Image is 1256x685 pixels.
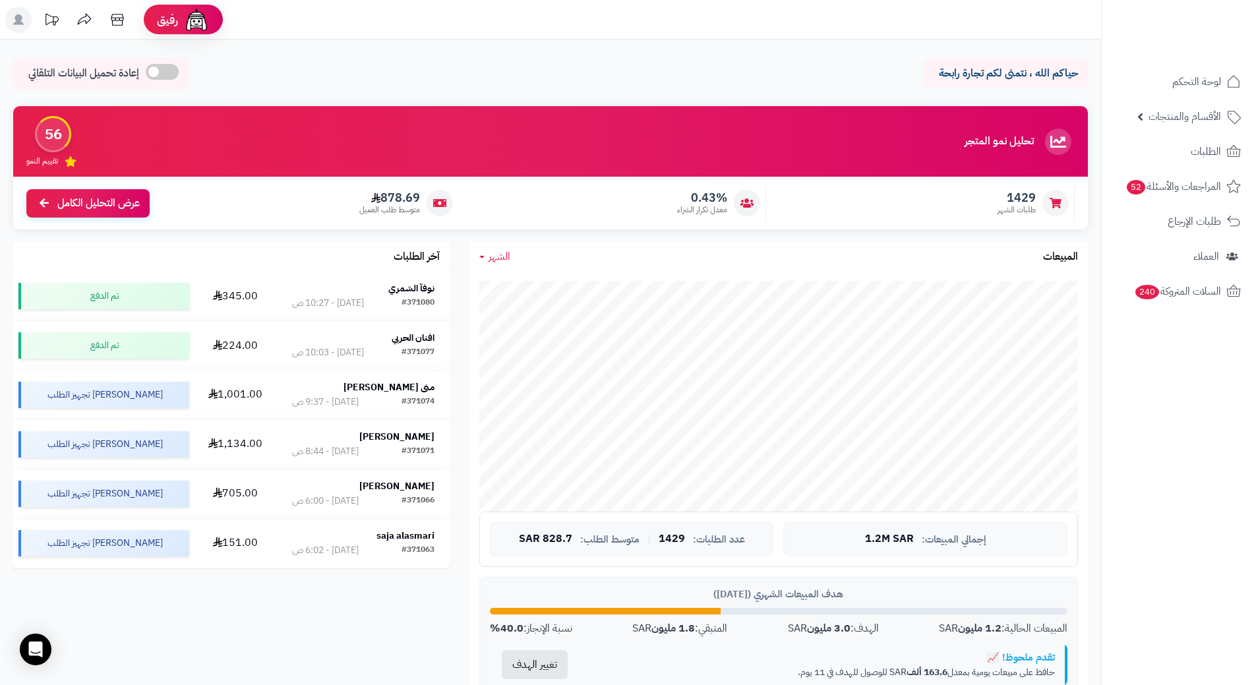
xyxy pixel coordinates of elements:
div: #371077 [402,346,434,359]
span: إعادة تحميل البيانات التلقائي [28,66,139,81]
span: الشهر [489,249,510,264]
a: لوحة التحكم [1110,66,1248,98]
div: المبيعات الحالية: SAR [939,621,1067,636]
span: تقييم النمو [26,156,58,167]
div: [PERSON_NAME] تجهيز الطلب [18,530,189,556]
div: تم الدفع [18,332,189,359]
strong: [PERSON_NAME] [359,430,434,444]
strong: [PERSON_NAME] [359,479,434,493]
h3: تحليل نمو المتجر [965,136,1034,148]
p: حافظ على مبيعات يومية بمعدل SAR للوصول للهدف في 11 يوم. [589,666,1055,679]
span: عرض التحليل الكامل [57,196,140,211]
span: 1429 [659,533,685,545]
div: تقدم ملحوظ! 📈 [589,651,1055,665]
button: تغيير الهدف [502,650,568,679]
span: العملاء [1193,247,1219,266]
div: #371071 [402,445,434,458]
span: 1.2M SAR [865,533,914,545]
a: الطلبات [1110,136,1248,167]
div: نسبة الإنجاز: [490,621,572,636]
span: لوحة التحكم [1172,73,1221,91]
div: #371066 [402,494,434,508]
span: الأقسام والمنتجات [1149,107,1221,126]
span: إجمالي المبيعات: [922,534,986,545]
span: 52 [1127,180,1145,194]
td: 705.00 [194,469,277,518]
span: 1429 [998,191,1036,205]
td: 345.00 [194,272,277,320]
div: [PERSON_NAME] تجهيز الطلب [18,481,189,507]
span: عدد الطلبات: [693,534,745,545]
a: السلات المتروكة240 [1110,276,1248,307]
div: تم الدفع [18,283,189,309]
span: طلبات الإرجاع [1168,212,1221,231]
span: | [647,534,651,544]
div: [PERSON_NAME] تجهيز الطلب [18,382,189,408]
td: 151.00 [194,519,277,568]
div: [DATE] - 6:00 ص [292,494,359,508]
strong: saja alasmari [376,529,434,543]
span: المراجعات والأسئلة [1125,177,1221,196]
img: logo-2.png [1166,36,1243,63]
span: معدل تكرار الشراء [677,204,727,216]
a: العملاء [1110,241,1248,272]
div: [PERSON_NAME] تجهيز الطلب [18,431,189,458]
span: 240 [1135,285,1159,299]
h3: المبيعات [1043,251,1078,263]
span: متوسط طلب العميل [359,204,420,216]
span: 828.7 SAR [519,533,572,545]
p: حياكم الله ، نتمنى لكم تجارة رابحة [933,66,1078,81]
div: [DATE] - 9:37 ص [292,396,359,409]
div: [DATE] - 6:02 ص [292,544,359,557]
a: المراجعات والأسئلة52 [1110,171,1248,202]
strong: 40.0% [490,620,523,636]
strong: منى [PERSON_NAME] [344,380,434,394]
div: #371063 [402,544,434,557]
div: [DATE] - 10:27 ص [292,297,364,310]
td: 224.00 [194,321,277,370]
td: 1,001.00 [194,371,277,419]
img: ai-face.png [183,7,210,33]
strong: 1.8 مليون [651,620,695,636]
h3: آخر الطلبات [394,251,440,263]
span: 878.69 [359,191,420,205]
div: #371080 [402,297,434,310]
div: [DATE] - 10:03 ص [292,346,364,359]
div: الهدف: SAR [788,621,879,636]
a: طلبات الإرجاع [1110,206,1248,237]
span: رفيق [157,12,178,28]
div: #371074 [402,396,434,409]
a: عرض التحليل الكامل [26,189,150,218]
span: 0.43% [677,191,727,205]
strong: 3.0 مليون [807,620,851,636]
div: Open Intercom Messenger [20,634,51,665]
strong: افنان الحربي [392,331,434,345]
div: المتبقي: SAR [632,621,727,636]
strong: 163.6 ألف [907,665,947,679]
td: 1,134.00 [194,420,277,469]
a: تحديثات المنصة [35,7,68,36]
strong: 1.2 مليون [958,620,1002,636]
div: هدف المبيعات الشهري ([DATE]) [490,587,1067,601]
a: الشهر [479,249,510,264]
span: الطلبات [1191,142,1221,161]
span: متوسط الطلب: [580,534,640,545]
strong: نوفآ الشمري [388,282,434,295]
span: السلات المتروكة [1134,282,1221,301]
div: [DATE] - 8:44 ص [292,445,359,458]
span: طلبات الشهر [998,204,1036,216]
